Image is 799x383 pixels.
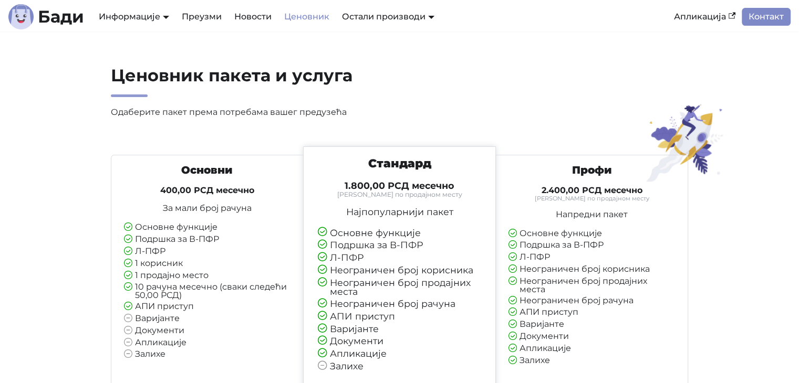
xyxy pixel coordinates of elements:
[318,180,482,191] h4: 1.800,00 РСД месечно
[8,4,34,29] img: Лого
[509,356,675,366] li: Залихе
[640,103,731,183] img: Ценовник пакета и услуга
[318,324,482,334] li: Варијанте
[38,8,84,25] b: Бади
[509,265,675,274] li: Неограничен број корисника
[509,308,675,317] li: АПИ приступ
[124,185,290,196] h4: 400,00 РСД месечно
[318,228,482,238] li: Основне функције
[668,8,742,26] a: Апликација
[124,204,290,212] p: За мали број рачуна
[124,302,290,312] li: АПИ приступ
[318,191,482,198] small: [PERSON_NAME] по продајном месту
[318,253,482,263] li: Л-ПФР
[509,164,675,177] h3: Профи
[509,296,675,306] li: Неограничен број рачуна
[124,326,290,336] li: Документи
[509,196,675,201] small: [PERSON_NAME] по продајном месту
[318,265,482,275] li: Неограничен број корисника
[509,344,675,354] li: Апликације
[124,314,290,324] li: Варијанте
[342,12,434,22] a: Остали производи
[509,332,675,342] li: Документи
[318,207,482,217] p: Најпопуларнији пакет
[318,156,482,171] h3: Стандард
[124,350,290,359] li: Залихе
[99,12,169,22] a: Информације
[124,283,290,300] li: 10 рачуна месечно (сваки следећи 50,00 РСД)
[124,271,290,281] li: 1 продајно место
[509,320,675,329] li: Варијанте
[318,312,482,322] li: АПИ приступ
[124,223,290,232] li: Основне функције
[175,8,228,26] a: Преузми
[318,299,482,309] li: Неограничен број рачуна
[318,336,482,346] li: Документи
[509,185,675,196] h4: 2.400,00 РСД месечно
[318,278,482,296] li: Неограничен број продајних места
[111,65,499,97] h2: Ценовник пакета и услуга
[124,259,290,269] li: 1 корисник
[509,210,675,219] p: Напредни пакет
[278,8,336,26] a: Ценовник
[124,338,290,348] li: Апликације
[124,235,290,244] li: Подршка за В-ПФР
[8,4,84,29] a: ЛогоБади
[509,241,675,250] li: Подршка за В-ПФР
[228,8,278,26] a: Новости
[509,229,675,239] li: Основне функције
[124,247,290,257] li: Л-ПФР
[742,8,791,26] a: Контакт
[509,253,675,262] li: Л-ПФР
[509,277,675,294] li: Неограничен број продајних места
[111,105,499,119] p: Одаберите пакет према потребама вашег предузећа
[318,240,482,250] li: Подршка за В-ПФР
[124,164,290,177] h3: Основни
[318,361,482,371] li: Залихе
[318,349,482,359] li: Апликације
